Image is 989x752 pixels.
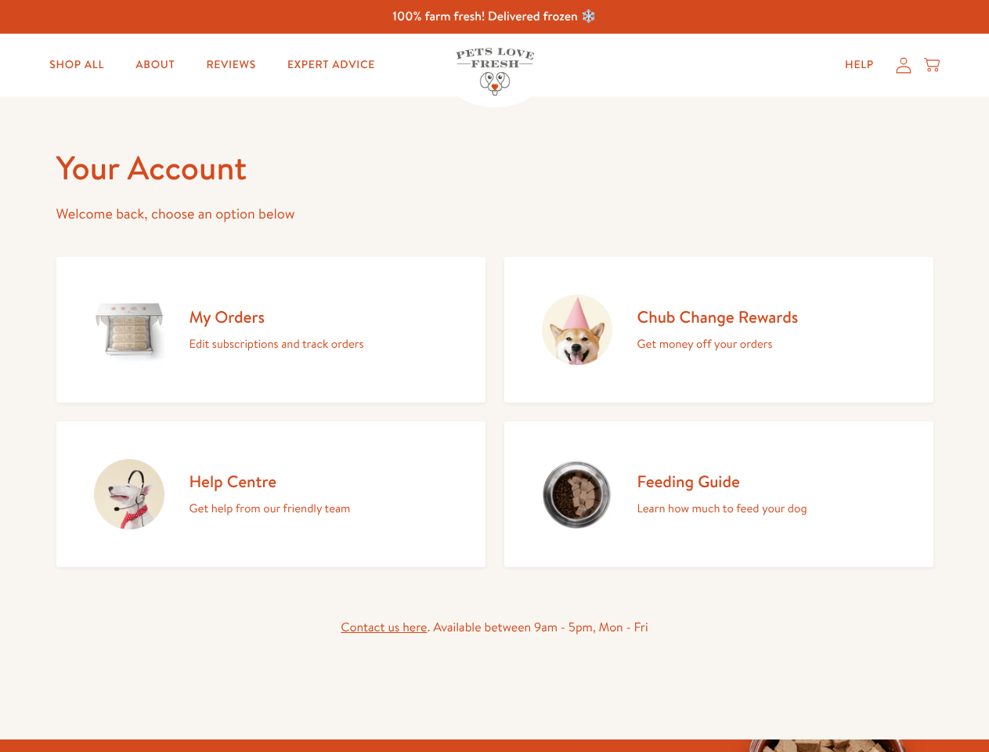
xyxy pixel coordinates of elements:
p: Edit subscriptions and track orders [189,334,364,354]
h1: Your Account [56,146,933,190]
h2: Chub Change Rewards [637,306,799,327]
h2: Feeding Guide [637,471,807,492]
h2: My Orders [189,306,364,327]
a: Reviews [193,49,268,81]
p: Learn how much to feed your dog [637,498,807,519]
a: Help Centre Get help from our friendly team [56,421,485,567]
h2: Help Centre [189,471,351,492]
a: My Orders Edit subscriptions and track orders [56,257,485,403]
p: Get money off your orders [637,334,799,354]
a: Chub Change Rewards Get money off your orders [504,257,933,403]
a: Expert Advice [275,49,388,81]
p: Welcome back, choose an option below [56,202,933,226]
a: Contact us here [341,619,427,636]
a: Feeding Guide Learn how much to feed your dog [504,421,933,567]
p: Get help from our friendly team [189,498,351,519]
div: . Available between 9am - 5pm, Mon - Fri [56,617,933,638]
img: Pets Love Fresh [456,48,534,96]
a: Shop All [37,49,117,81]
a: About [123,49,187,81]
a: Help [832,49,886,81]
